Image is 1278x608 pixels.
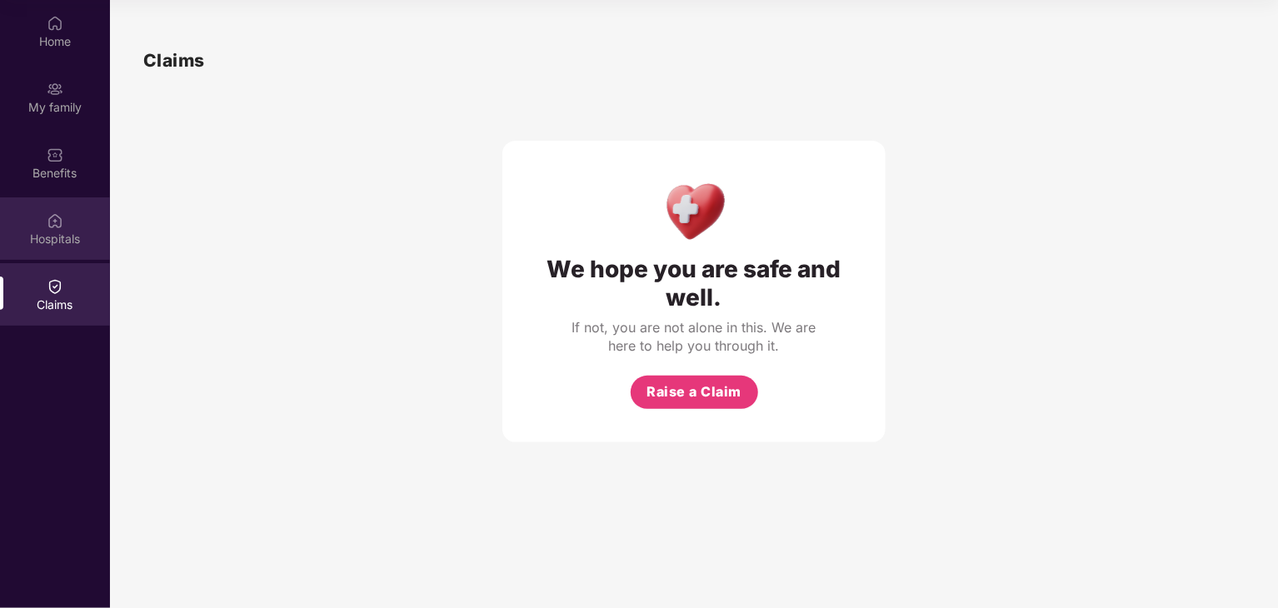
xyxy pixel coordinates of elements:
span: Raise a Claim [646,381,741,402]
h1: Claims [143,47,205,74]
img: svg+xml;base64,PHN2ZyBpZD0iSG9zcGl0YWxzIiB4bWxucz0iaHR0cDovL3d3dy53My5vcmcvMjAwMC9zdmciIHdpZHRoPS... [47,212,63,229]
img: svg+xml;base64,PHN2ZyBpZD0iQmVuZWZpdHMiIHhtbG5zPSJodHRwOi8vd3d3LnczLm9yZy8yMDAwL3N2ZyIgd2lkdGg9Ij... [47,147,63,163]
div: We hope you are safe and well. [536,255,852,311]
div: If not, you are not alone in this. We are here to help you through it. [569,318,819,355]
img: svg+xml;base64,PHN2ZyBpZD0iQ2xhaW0iIHhtbG5zPSJodHRwOi8vd3d3LnczLm9yZy8yMDAwL3N2ZyIgd2lkdGg9IjIwIi... [47,278,63,295]
img: svg+xml;base64,PHN2ZyB3aWR0aD0iMjAiIGhlaWdodD0iMjAiIHZpZXdCb3g9IjAgMCAyMCAyMCIgZmlsbD0ibm9uZSIgeG... [47,81,63,97]
img: Health Care [658,174,731,247]
img: svg+xml;base64,PHN2ZyBpZD0iSG9tZSIgeG1sbnM9Imh0dHA6Ly93d3cudzMub3JnLzIwMDAvc3ZnIiB3aWR0aD0iMjAiIG... [47,15,63,32]
button: Raise a Claim [631,376,758,409]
